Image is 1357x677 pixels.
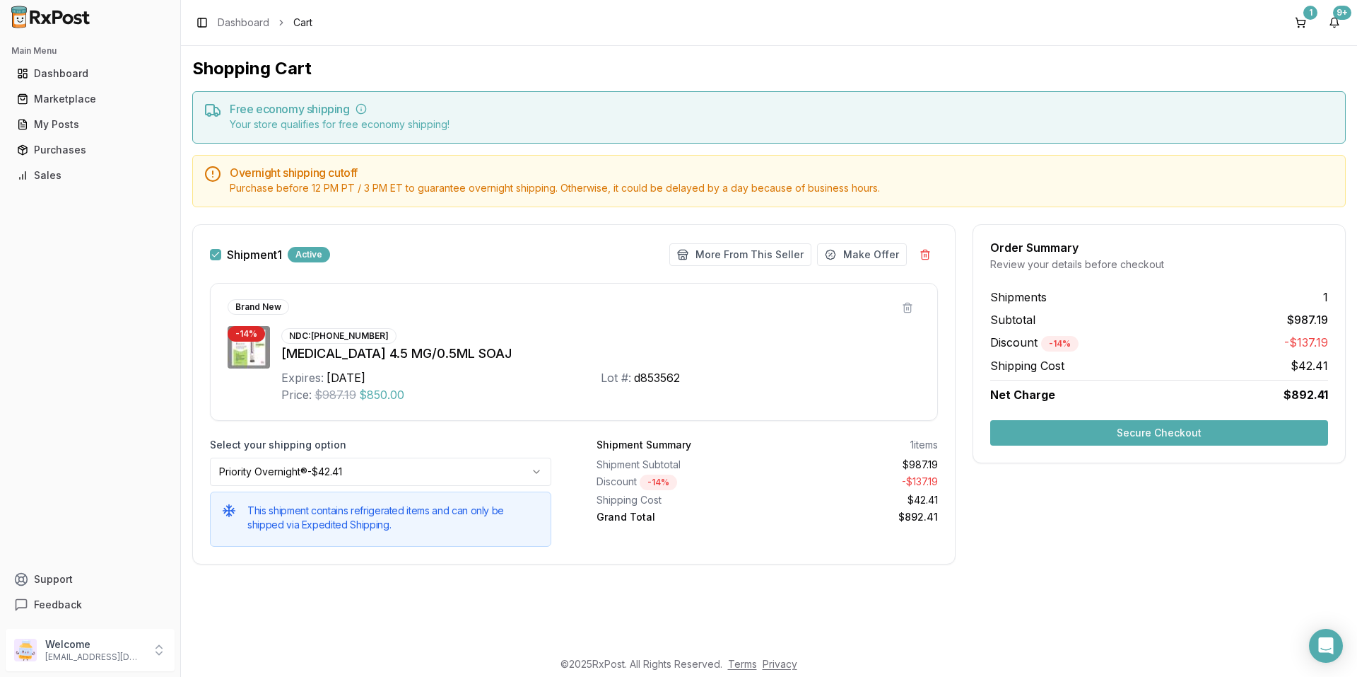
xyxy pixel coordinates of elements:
div: NDC: [PHONE_NUMBER] [281,328,396,344]
div: Your store qualifies for free economy shipping! [230,117,1334,132]
a: Dashboard [11,61,169,86]
div: My Posts [17,117,163,132]
button: My Posts [6,113,175,136]
button: Make Offer [817,243,907,266]
div: Lot #: [601,369,631,386]
div: 1 [1303,6,1317,20]
h5: Overnight shipping cutoff [230,167,1334,178]
button: Support [6,567,175,592]
a: Sales [11,163,169,188]
div: Shipment Subtotal [597,458,762,472]
a: Privacy [763,658,797,670]
div: $892.41 [773,510,939,524]
div: Shipping Cost [597,493,762,507]
button: More From This Seller [669,243,811,266]
div: Sales [17,168,163,183]
div: Brand New [228,299,289,315]
a: Purchases [11,137,169,163]
img: Trulicity 4.5 MG/0.5ML SOAJ [228,326,270,369]
div: - 14 % [1041,336,1079,352]
h2: Main Menu [11,45,169,57]
div: - 14 % [228,326,265,342]
div: Open Intercom Messenger [1309,629,1343,663]
div: Shipment Summary [597,438,691,452]
button: Purchases [6,139,175,161]
div: 9+ [1333,6,1351,20]
span: Subtotal [990,311,1035,328]
div: [MEDICAL_DATA] 4.5 MG/0.5ML SOAJ [281,344,920,364]
div: Active [288,247,330,262]
span: Feedback [34,598,82,612]
img: RxPost Logo [6,6,96,28]
h1: Shopping Cart [192,57,1346,80]
button: Marketplace [6,88,175,110]
span: Shipment 1 [227,249,282,260]
h5: This shipment contains refrigerated items and can only be shipped via Expedited Shipping. [247,504,539,532]
h5: Free economy shipping [230,103,1334,115]
p: Welcome [45,637,143,652]
button: Dashboard [6,62,175,85]
button: Sales [6,164,175,187]
div: Purchases [17,143,163,157]
div: Grand Total [597,510,762,524]
span: $987.19 [315,386,356,403]
label: Select your shipping option [210,438,551,452]
span: Net Charge [990,388,1055,402]
span: -$137.19 [1284,334,1328,352]
span: Cart [293,16,312,30]
div: d853562 [634,369,680,386]
div: Dashboard [17,66,163,81]
div: $42.41 [773,493,939,507]
a: Terms [728,658,757,670]
p: [EMAIL_ADDRESS][DOMAIN_NAME] [45,652,143,663]
div: $987.19 [773,458,939,472]
a: Marketplace [11,86,169,112]
div: 1 items [910,438,938,452]
img: User avatar [14,639,37,661]
div: - $137.19 [773,475,939,490]
span: $42.41 [1291,357,1328,374]
a: My Posts [11,112,169,137]
span: $892.41 [1283,386,1328,403]
button: 9+ [1323,11,1346,34]
nav: breadcrumb [218,16,312,30]
button: Secure Checkout [990,420,1328,446]
span: Discount [990,335,1079,349]
span: Shipments [990,289,1047,306]
div: Marketplace [17,92,163,106]
button: Feedback [6,592,175,618]
div: Purchase before 12 PM PT / 3 PM ET to guarantee overnight shipping. Otherwise, it could be delaye... [230,181,1334,195]
span: $850.00 [359,386,404,403]
span: Shipping Cost [990,357,1064,374]
div: [DATE] [327,369,365,386]
div: Review your details before checkout [990,258,1328,272]
div: Order Summary [990,242,1328,253]
span: $987.19 [1287,311,1328,328]
div: Discount [597,475,762,490]
div: Expires: [281,369,324,386]
button: 1 [1289,11,1312,34]
div: Price: [281,386,312,403]
span: 1 [1323,289,1328,306]
a: Dashboard [218,16,269,30]
div: - 14 % [640,475,677,490]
